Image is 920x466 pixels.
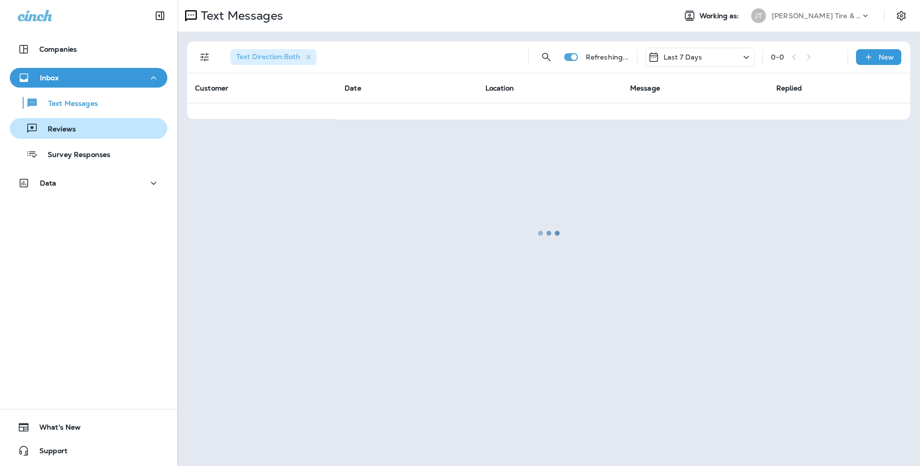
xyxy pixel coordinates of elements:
[38,99,98,109] p: Text Messages
[879,53,894,61] p: New
[30,447,67,459] span: Support
[10,93,167,113] button: Text Messages
[10,68,167,88] button: Inbox
[38,125,76,134] p: Reviews
[38,151,110,160] p: Survey Responses
[40,74,59,82] p: Inbox
[39,45,77,53] p: Companies
[40,179,57,187] p: Data
[146,6,174,26] button: Collapse Sidebar
[10,441,167,461] button: Support
[10,39,167,59] button: Companies
[10,173,167,193] button: Data
[10,417,167,437] button: What's New
[10,144,167,164] button: Survey Responses
[10,118,167,139] button: Reviews
[30,423,81,435] span: What's New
